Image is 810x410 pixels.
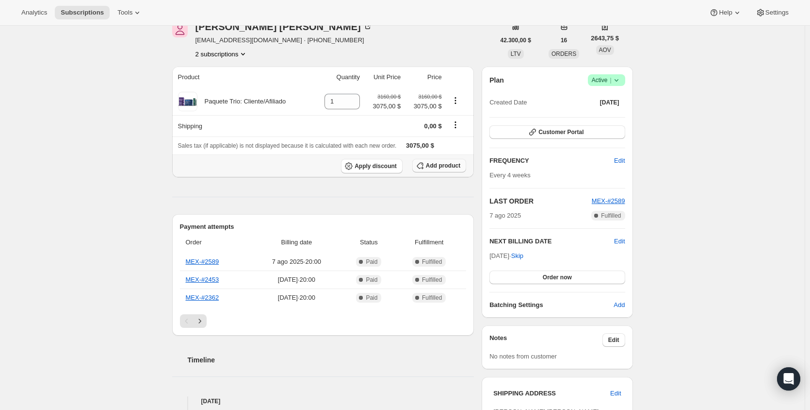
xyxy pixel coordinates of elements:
button: Edit [608,153,631,169]
span: [EMAIL_ADDRESS][DOMAIN_NAME] · [PHONE_NUMBER] [195,35,373,45]
span: Tools [117,9,132,17]
h2: FREQUENCY [489,156,614,166]
span: Help [719,9,732,17]
a: MEX-#2589 [186,258,219,265]
span: Fulfilled [601,212,621,220]
span: Fulfilled [422,276,442,284]
span: 3075,00 $ [373,102,401,111]
button: 16 [555,34,573,47]
button: Analytics [16,6,53,19]
span: 3075,00 $ [406,102,441,111]
span: Fulfilled [422,294,442,302]
button: Edit [604,386,627,401]
button: Add product [412,159,466,172]
span: AOV [599,47,611,53]
button: Customer Portal [489,125,625,139]
h2: NEXT BILLING DATE [489,237,614,246]
span: Every 4 weeks [489,171,531,179]
a: MEX-#2589 [592,197,625,205]
div: [PERSON_NAME] [PERSON_NAME] [195,22,373,32]
span: Active [592,75,621,85]
h2: LAST ORDER [489,196,592,206]
span: Paid [366,258,377,266]
span: Edit [614,156,625,166]
span: Order now [543,273,572,281]
span: Edit [610,389,621,398]
small: 3160,00 $ [377,94,401,100]
span: 3075,00 $ [406,142,434,149]
span: Sales tax (if applicable) is not displayed because it is calculated with each new order. [178,142,397,149]
h4: [DATE] [172,396,474,406]
span: 42.300,00 $ [501,36,531,44]
span: Paid [366,294,377,302]
span: 7 ago 2025 [489,211,521,221]
th: Price [404,67,444,88]
h3: Notes [489,333,602,347]
span: Add product [426,162,460,170]
span: Fulfillment [398,238,460,247]
button: Skip [505,248,529,264]
h3: SHIPPING ADDRESS [493,389,610,398]
span: Paid [366,276,377,284]
div: Open Intercom Messenger [777,367,800,391]
span: Settings [765,9,789,17]
img: product img [178,92,197,111]
button: Add [608,297,631,313]
button: Edit [602,333,625,347]
span: 2643,75 $ [591,34,619,43]
span: No notes from customer [489,353,557,360]
button: Tools [112,6,148,19]
button: Subscriptions [55,6,110,19]
span: Erika Irais Rodall Bautista [172,22,188,37]
span: [DATE] · 20:00 [253,275,340,285]
th: Shipping [172,115,313,137]
h2: Payment attempts [180,222,467,232]
span: Apply discount [355,162,397,170]
h2: Timeline [188,355,474,365]
span: Created Date [489,98,527,107]
span: Customer Portal [538,128,583,136]
span: Analytics [21,9,47,17]
button: Edit [614,237,625,246]
button: MEX-#2589 [592,196,625,206]
span: LTV [511,51,521,57]
span: Status [346,238,392,247]
nav: Paginación [180,314,467,328]
span: Billing date [253,238,340,247]
small: 3160,00 $ [419,94,442,100]
button: Product actions [195,49,248,59]
span: ORDERS [551,51,576,57]
span: 7 ago 2025 · 20:00 [253,257,340,267]
button: 42.300,00 $ [495,34,537,47]
button: [DATE] [594,96,625,109]
th: Order [180,232,251,253]
button: Order now [489,271,625,284]
button: Shipping actions [448,120,463,130]
span: Subscriptions [61,9,104,17]
button: Apply discount [341,159,403,173]
button: Settings [750,6,794,19]
span: Edit [608,336,619,344]
h2: Plan [489,75,504,85]
span: [DATE] [600,99,619,106]
span: Fulfilled [422,258,442,266]
div: Paquete Trio: Cliente/Afiliado [197,97,286,106]
h6: Batching Settings [489,300,614,310]
a: MEX-#2453 [186,276,219,283]
span: [DATE] · 20:00 [253,293,340,303]
a: MEX-#2362 [186,294,219,301]
span: Add [614,300,625,310]
th: Quantity [313,67,363,88]
span: Skip [511,251,523,261]
button: Siguiente [193,314,207,328]
button: Help [703,6,747,19]
span: 16 [561,36,567,44]
th: Product [172,67,313,88]
button: Product actions [448,95,463,106]
th: Unit Price [363,67,404,88]
span: [DATE] · [489,252,523,259]
span: | [610,76,611,84]
span: 0,00 $ [424,122,442,130]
